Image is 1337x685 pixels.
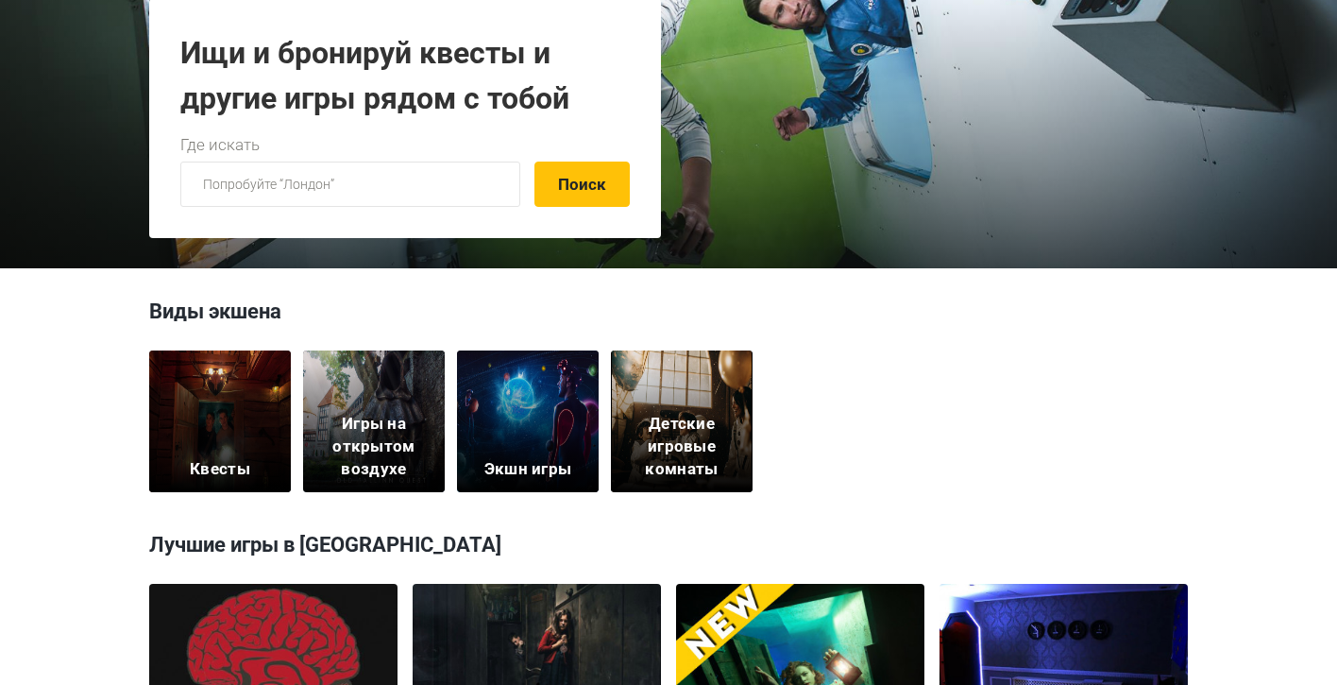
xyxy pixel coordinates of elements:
h1: Ищи и бронируй квесты и другие игры рядом с тобой [180,30,630,121]
h5: Экшн игры [484,458,572,481]
h5: Квесты [190,458,250,481]
h3: Виды экшена [149,297,1188,336]
a: Квесты [149,351,291,492]
label: Где искать [180,133,260,158]
input: Попробуйте “Лондон” [180,162,520,207]
a: Экшн игры [457,351,599,492]
h5: Игры на открытом воздухе [315,413,433,480]
a: Игры на открытом воздухе [303,351,445,492]
a: Детские игровые комнаты [611,351,753,492]
button: Поиск [534,162,630,207]
h3: Лучшие игры в [GEOGRAPHIC_DATA] [149,521,1188,570]
h5: Детские игровые комнаты [623,413,741,480]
